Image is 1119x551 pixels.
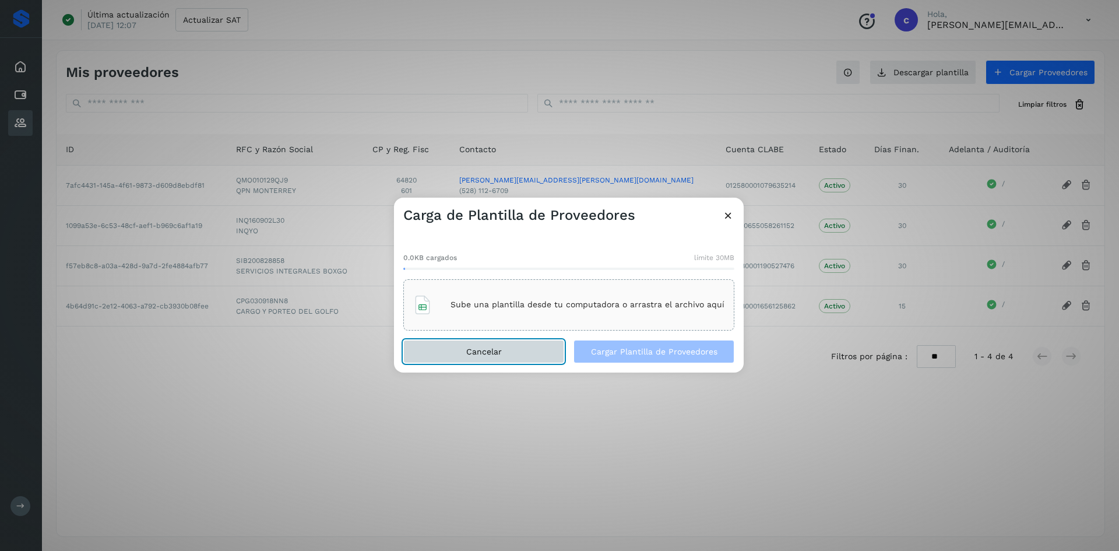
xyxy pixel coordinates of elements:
span: Cargar Plantilla de Proveedores [591,348,717,356]
p: Sube una plantilla desde tu computadora o arrastra el archivo aquí [451,300,724,310]
span: 0.0KB cargados [403,252,457,263]
button: Cancelar [403,340,564,363]
h3: Carga de Plantilla de Proveedores [403,207,635,224]
span: límite 30MB [694,252,734,263]
span: Cancelar [466,348,502,356]
button: Cargar Plantilla de Proveedores [573,340,734,363]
